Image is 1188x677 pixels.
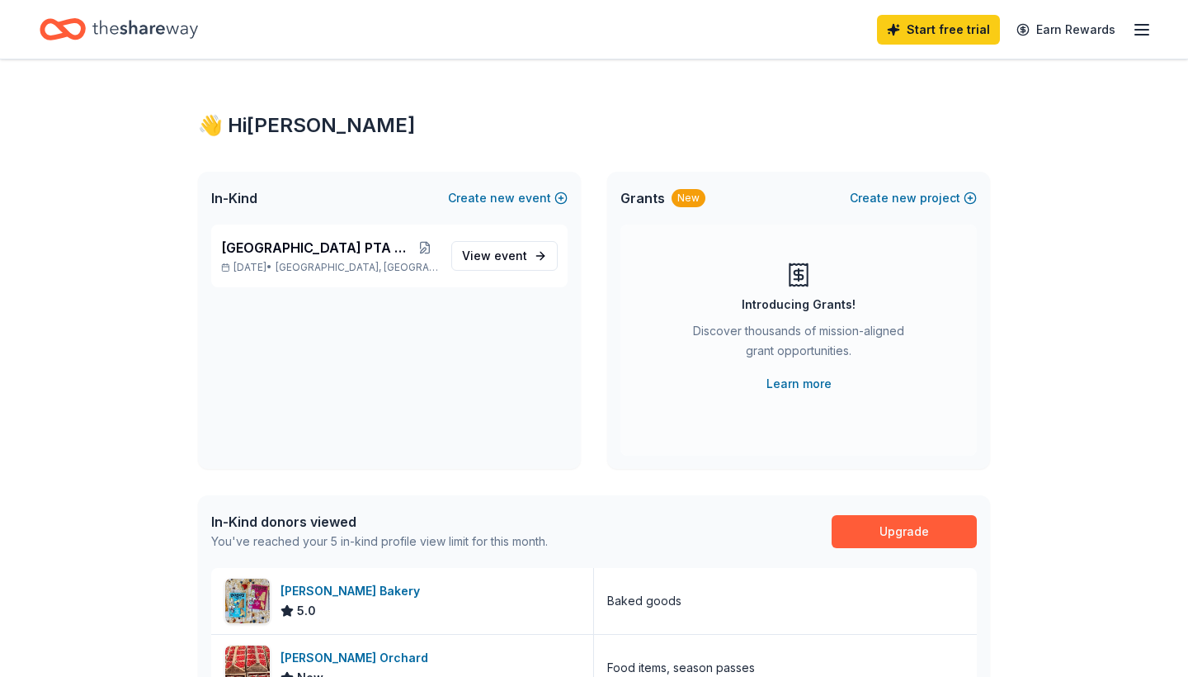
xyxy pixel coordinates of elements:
[297,601,316,621] span: 5.0
[1006,15,1125,45] a: Earn Rewards
[686,321,911,367] div: Discover thousands of mission-aligned grant opportunities.
[276,261,438,274] span: [GEOGRAPHIC_DATA], [GEOGRAPHIC_DATA]
[850,188,977,208] button: Createnewproject
[40,10,198,49] a: Home
[462,246,527,266] span: View
[280,648,435,668] div: [PERSON_NAME] Orchard
[607,591,681,611] div: Baked goods
[892,188,917,208] span: new
[490,188,515,208] span: new
[211,532,548,552] div: You've reached your 5 in-kind profile view limit for this month.
[877,15,1000,45] a: Start free trial
[280,581,427,601] div: [PERSON_NAME] Bakery
[221,238,412,258] span: [GEOGRAPHIC_DATA] PTA Fundraiser
[221,261,438,274] p: [DATE] •
[832,515,977,548] a: Upgrade
[211,512,548,532] div: In-Kind donors viewed
[211,188,257,208] span: In-Kind
[198,112,990,139] div: 👋 Hi [PERSON_NAME]
[494,249,527,263] span: event
[225,579,270,623] img: Image for Bobo's Bakery
[620,188,665,208] span: Grants
[451,241,558,271] a: View event
[742,295,856,315] div: Introducing Grants!
[766,374,832,394] a: Learn more
[448,188,568,208] button: Createnewevent
[672,189,705,207] div: New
